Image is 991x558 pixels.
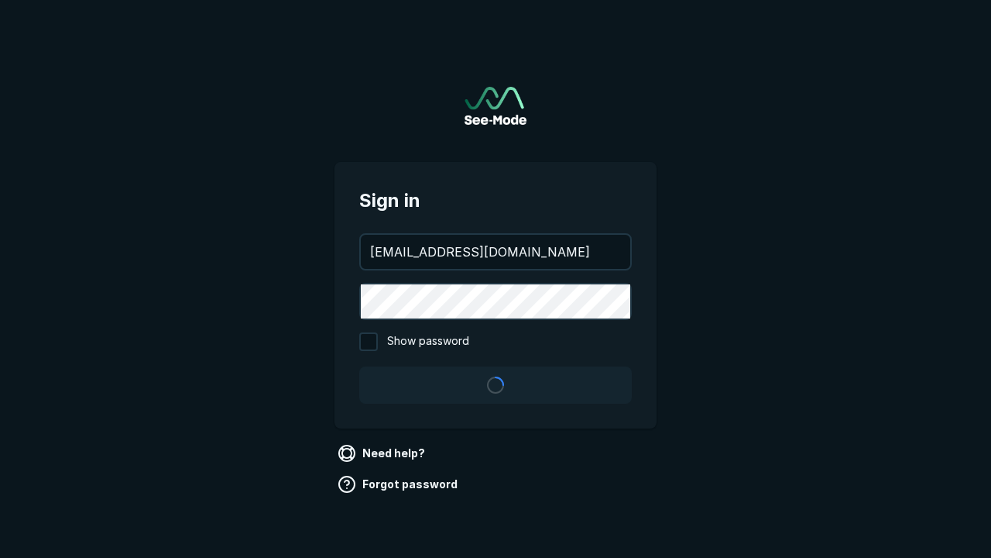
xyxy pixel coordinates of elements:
img: See-Mode Logo [465,87,526,125]
a: Need help? [334,441,431,466]
input: your@email.com [361,235,630,269]
span: Show password [387,332,469,351]
a: Go to sign in [465,87,526,125]
a: Forgot password [334,472,464,497]
span: Sign in [359,187,632,215]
